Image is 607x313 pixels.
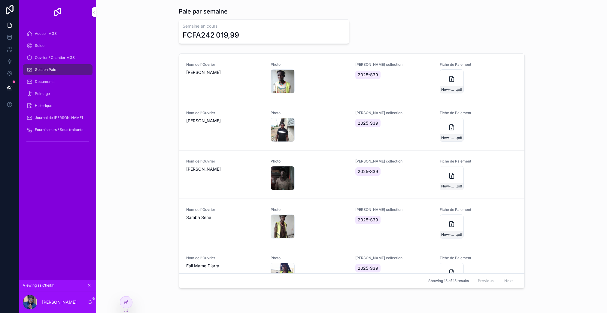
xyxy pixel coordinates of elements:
span: Fiche de Paiement [440,256,517,260]
span: Fall Mame Diarra [186,263,264,269]
a: Fournisseurs / Sous traitants [23,124,93,135]
span: Photo [271,111,348,115]
span: .pdf [456,87,462,92]
span: New-Document [441,87,456,92]
span: Fiche de Paiement [440,62,517,67]
span: Showing 15 of 15 results [428,278,469,283]
p: [PERSON_NAME] [42,299,77,305]
a: Documents [23,76,93,87]
span: .pdf [456,184,462,189]
span: Nom de l'Ouvrier [186,62,264,67]
span: Photo [271,207,348,212]
span: Nom de l'Ouvrier [186,159,264,164]
a: Journal de [PERSON_NAME] [23,112,93,123]
span: New-Document [441,135,456,140]
span: Pointage [35,91,50,96]
span: Ouvrier / Chantier MGS [35,55,75,60]
span: Fiche de Paiement [440,207,517,212]
a: Pointage [23,88,93,99]
a: New-Document.pdf [440,214,464,239]
span: Fiche de Paiement [440,159,517,164]
span: Nom de l'Ouvrier [186,207,264,212]
span: New-Document [441,232,456,237]
a: Gestion Paie [23,64,93,75]
span: .pdf [456,232,462,237]
span: Documents [35,79,54,84]
span: Journal de [PERSON_NAME] [35,115,83,120]
span: Fournisseurs / Sous traitants [35,127,83,132]
img: App logo [53,7,62,17]
span: [PERSON_NAME] collection [355,256,433,260]
span: 2025-S39 [358,265,378,271]
span: Accueil MGS [35,31,57,36]
span: Photo [271,159,348,164]
span: Nom de l'Ouvrier [186,111,264,115]
span: Fiche de Paiement [440,111,517,115]
span: [PERSON_NAME] [186,118,264,124]
span: [PERSON_NAME] collection [355,111,433,115]
a: Accueil MGS [23,28,93,39]
a: Historique [23,100,93,111]
span: [PERSON_NAME] [186,69,264,75]
a: Solde [23,40,93,51]
span: 2025-S39 [358,169,378,175]
span: Photo [271,62,348,67]
span: Photo [271,256,348,260]
span: [PERSON_NAME] [186,166,264,172]
a: New-Document.pdf [440,69,464,93]
a: New-Document.pdf [440,166,464,190]
span: Samba Sene [186,214,264,220]
div: scrollable content [19,24,96,154]
span: [PERSON_NAME] collection [355,62,433,67]
a: New-Document.pdf [440,263,464,287]
h3: Semaine en cours [183,23,345,29]
span: 2025-S39 [358,120,378,126]
div: FCFA242 019,99 [183,30,239,40]
a: New-Document.pdf [440,118,464,142]
span: 2025-S39 [358,72,378,78]
span: Solde [35,43,44,48]
span: .pdf [456,135,462,140]
h1: Paie par semaine [179,7,228,16]
span: [PERSON_NAME] collection [355,207,433,212]
span: Nom de l'Ouvrier [186,256,264,260]
a: Ouvrier / Chantier MGS [23,52,93,63]
span: Gestion Paie [35,67,56,72]
span: New-Document [441,184,456,189]
span: Viewing as Cheikh [23,283,54,288]
span: [PERSON_NAME] collection [355,159,433,164]
span: Historique [35,103,52,108]
span: 2025-S39 [358,217,378,223]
